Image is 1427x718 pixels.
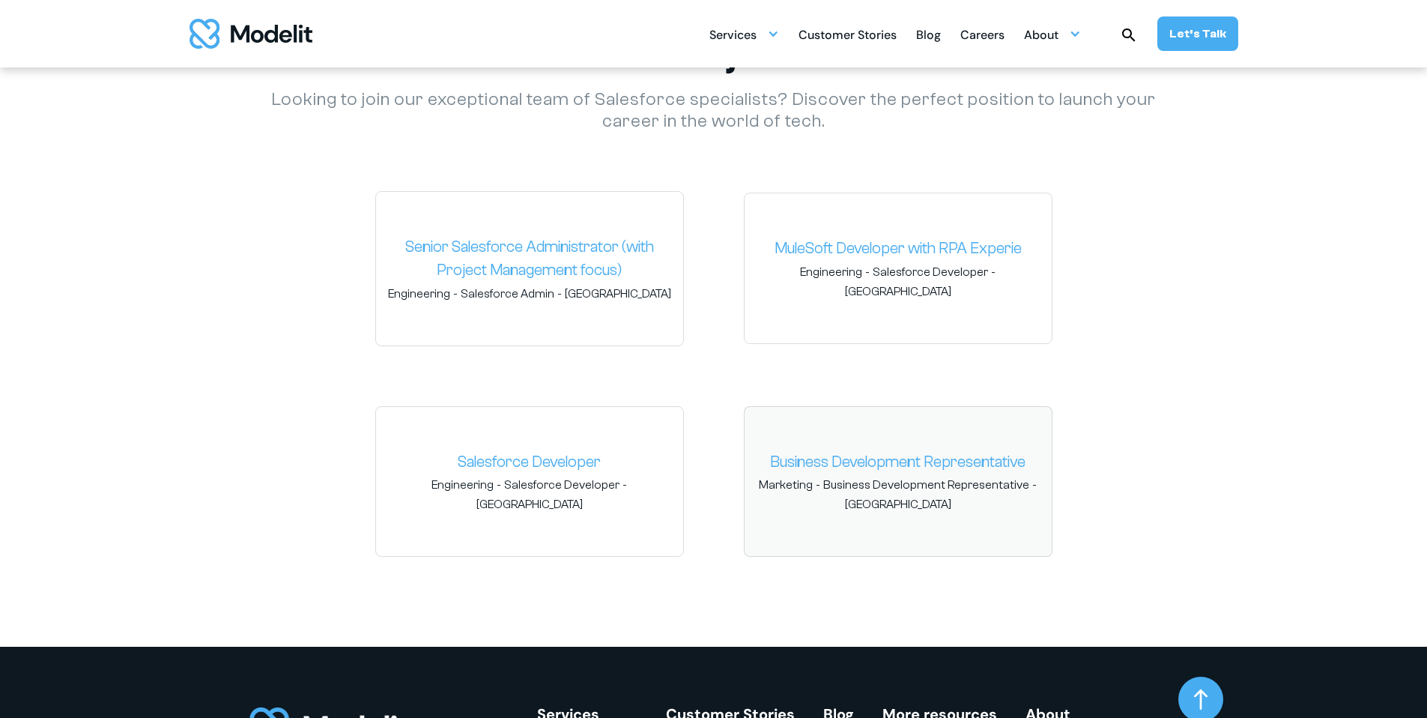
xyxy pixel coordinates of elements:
[960,19,1005,49] a: Careers
[1024,19,1081,49] div: About
[565,286,671,302] span: [GEOGRAPHIC_DATA]
[845,283,951,300] span: [GEOGRAPHIC_DATA]
[190,19,312,49] a: home
[757,237,1040,261] a: MuleSoft Developer with RPA Experie
[799,22,897,51] div: Customer Stories
[388,286,671,302] span: - -
[960,22,1005,51] div: Careers
[249,89,1178,133] p: Looking to join our exceptional team of Salesforce specialists? Discover the perfect position to ...
[461,286,554,302] span: Salesforce Admin
[823,477,1029,493] span: Business Development Representative
[1157,16,1238,51] a: Let’s Talk
[431,477,494,493] span: Engineering
[388,450,671,474] a: Salesforce Developer
[873,264,988,280] span: Salesforce Developer
[476,496,583,513] span: [GEOGRAPHIC_DATA]
[759,477,813,493] span: Marketing
[800,264,862,280] span: Engineering
[1024,22,1058,51] div: About
[388,235,671,283] a: Senior Salesforce Administrator (with Project Management focus)
[709,19,779,49] div: Services
[916,19,941,49] a: Blog
[845,496,951,513] span: [GEOGRAPHIC_DATA]
[757,477,1040,513] span: - -
[190,19,312,49] img: modelit logo
[757,264,1040,300] span: - -
[504,477,619,493] span: Salesforce Developer
[388,477,671,513] span: - -
[757,450,1040,474] a: Business Development Representative
[1169,25,1226,42] div: Let’s Talk
[709,22,757,51] div: Services
[916,22,941,51] div: Blog
[388,286,450,302] span: Engineering
[1194,689,1208,710] img: arrow up
[799,19,897,49] a: Customer Stories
